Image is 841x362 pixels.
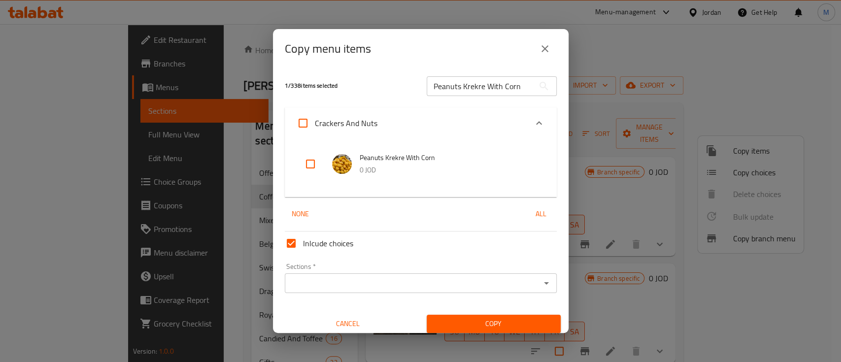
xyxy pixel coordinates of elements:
span: Peanuts Krekre With Corn [360,152,537,164]
div: Expand [285,139,557,197]
input: Select section [288,276,538,290]
span: Cancel [285,318,411,330]
label: Acknowledge [291,111,377,135]
span: Copy [435,318,553,330]
button: Open [539,276,553,290]
span: Inlcude choices [303,237,353,249]
button: Cancel [281,315,415,333]
input: Search in items [427,76,534,96]
button: close [533,37,557,61]
h2: Copy menu items [285,41,371,57]
span: All [529,208,553,220]
button: All [525,205,557,223]
h5: 1 / 338 items selected [285,82,415,90]
img: Peanuts Krekre With Corn [332,154,352,174]
span: None [289,208,312,220]
p: 0 JOD [360,164,537,176]
div: Expand [285,107,557,139]
button: Copy [427,315,561,333]
span: Crackers And Nuts [315,116,377,131]
button: None [285,205,316,223]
